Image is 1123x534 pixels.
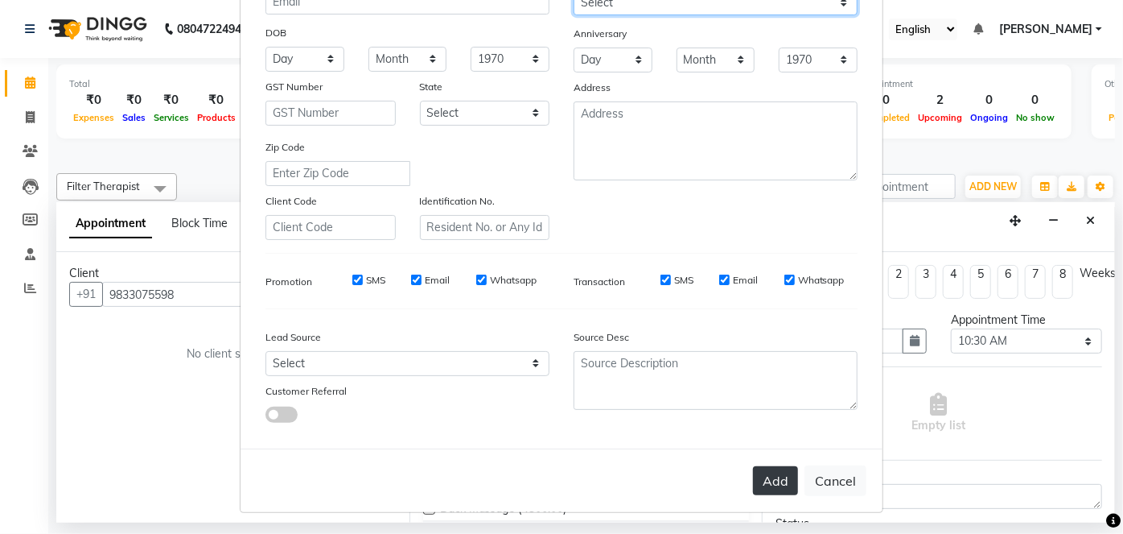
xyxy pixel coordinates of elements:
label: Lead Source [265,330,321,345]
label: Transaction [574,275,625,289]
label: SMS [366,273,385,288]
label: Whatsapp [490,273,537,288]
label: Whatsapp [798,273,845,288]
label: Promotion [265,275,312,289]
input: Client Code [265,215,396,240]
label: State [420,80,443,94]
label: SMS [674,273,693,288]
label: Address [574,81,611,95]
input: Enter Zip Code [265,161,410,186]
label: Client Code [265,194,317,209]
input: Resident No. or Any Id [420,215,550,240]
label: Identification No. [420,194,496,209]
label: Source Desc [574,330,629,345]
label: Email [425,273,450,288]
label: Zip Code [265,140,305,155]
label: DOB [265,26,286,40]
label: Customer Referral [265,384,347,399]
button: Add [753,466,798,495]
input: GST Number [265,101,396,126]
label: GST Number [265,80,323,94]
label: Email [733,273,758,288]
button: Cancel [804,466,866,496]
label: Anniversary [574,27,627,41]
